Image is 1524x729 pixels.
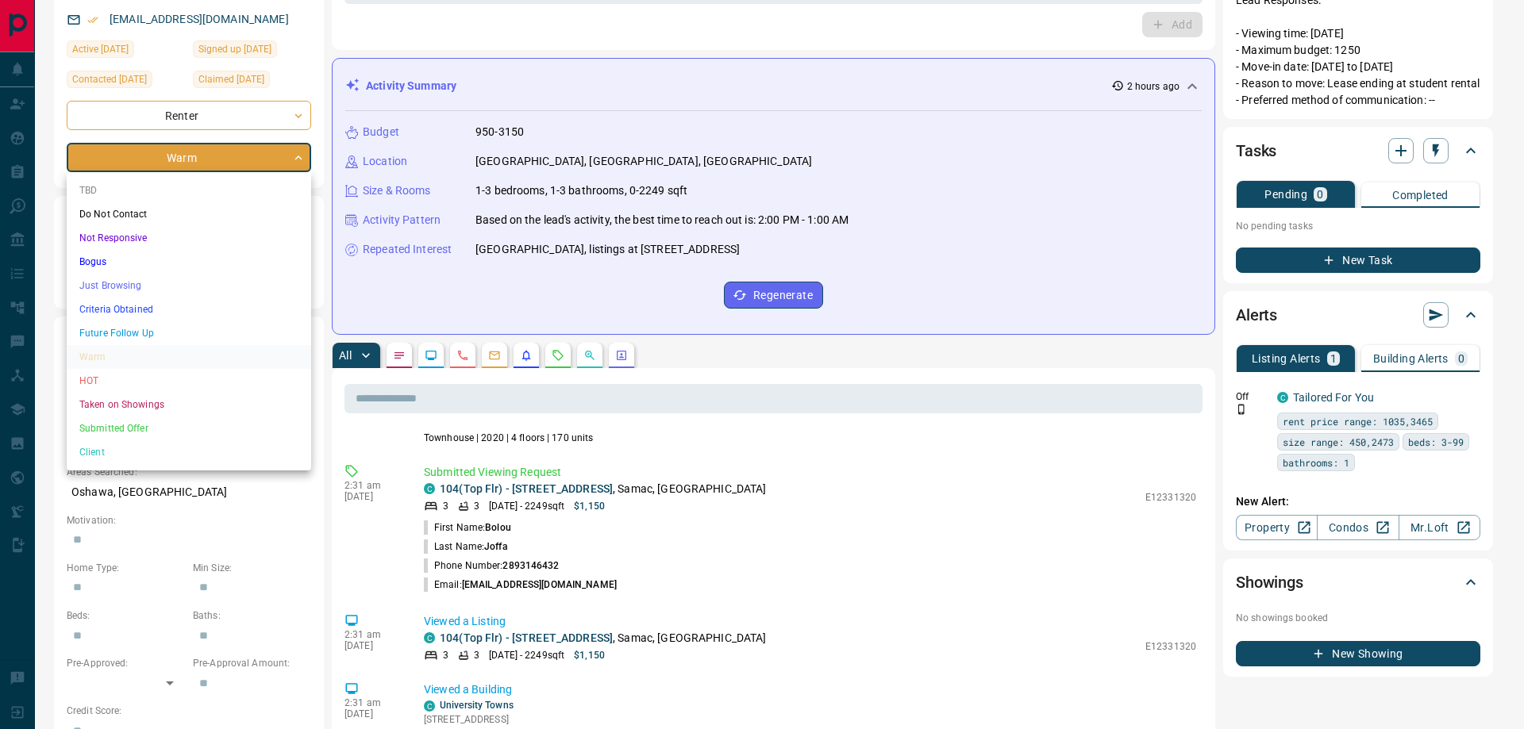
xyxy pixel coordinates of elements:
li: Taken on Showings [67,393,311,416]
li: TBD [67,178,311,202]
li: Future Follow Up [67,321,311,345]
li: Submitted Offer [67,416,311,440]
li: Just Browsing [67,274,311,297]
li: Not Responsive [67,226,311,250]
li: Criteria Obtained [67,297,311,321]
li: Bogus [67,250,311,274]
li: HOT [67,369,311,393]
li: Client [67,440,311,464]
li: Do Not Contact [67,202,311,226]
